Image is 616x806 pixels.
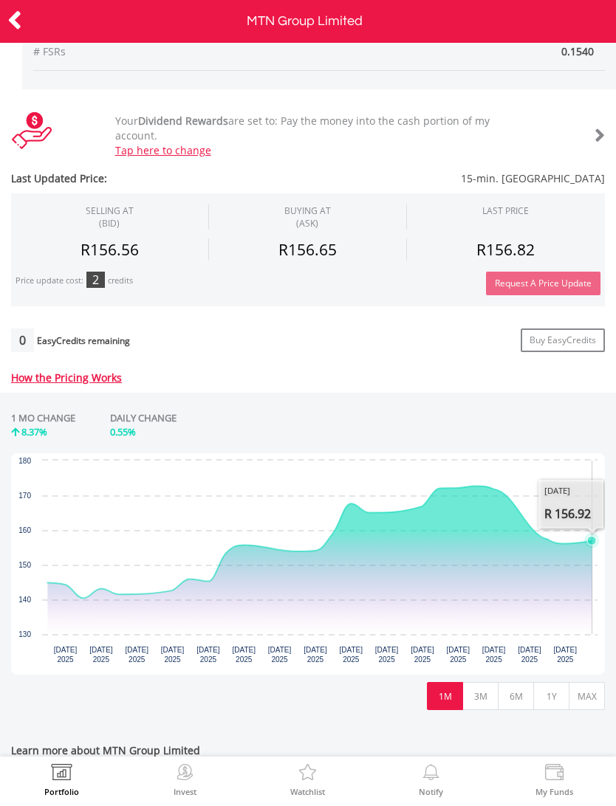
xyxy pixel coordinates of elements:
[104,114,514,158] div: Your are set to: Pay the money into the cash portion of my account.
[486,272,600,295] button: Request A Price Update
[420,764,442,785] img: View Notifications
[44,788,79,796] label: Portfolio
[11,328,34,352] div: 0
[554,646,578,664] text: [DATE] 2025
[411,646,434,664] text: [DATE] 2025
[521,328,605,352] a: Buy EasyCredits
[462,682,499,710] button: 3M
[86,217,134,230] span: (BID)
[11,743,605,769] span: Learn more about MTN Group Limited
[89,646,113,664] text: [DATE] 2025
[196,646,220,664] text: [DATE] 2025
[110,411,234,425] div: DAILY CHANGE
[543,764,566,785] img: View Funds
[284,217,331,230] span: (ASK)
[569,682,605,710] button: MAX
[18,492,31,500] text: 170
[11,453,605,675] div: Chart. Highcharts interactive chart.
[535,764,573,796] a: My Funds
[535,788,573,796] label: My Funds
[284,204,331,230] span: BUYING AT
[232,646,256,664] text: [DATE] 2025
[81,239,139,260] span: R156.56
[304,646,327,664] text: [DATE] 2025
[476,239,535,260] span: R156.82
[11,453,605,675] svg: Interactive chart
[115,143,211,157] a: Tap here to change
[533,682,569,710] button: 1Y
[16,275,83,286] div: Price update cost:
[482,646,506,664] text: [DATE] 2025
[11,171,259,186] span: Last Updated Price:
[86,272,105,288] div: 2
[427,682,463,710] button: 1M
[296,764,319,785] img: Watchlist
[125,646,148,664] text: [DATE] 2025
[18,596,31,604] text: 140
[278,239,337,260] span: R156.65
[268,646,292,664] text: [DATE] 2025
[86,204,134,230] div: SELLING AT
[518,646,541,664] text: [DATE] 2025
[50,764,73,785] img: View Portfolio
[375,646,399,664] text: [DATE] 2025
[54,646,78,664] text: [DATE] 2025
[319,44,605,59] span: 0.1540
[108,275,133,286] div: credits
[290,764,325,796] a: Watchlist
[482,204,529,217] div: LAST PRICE
[37,336,130,348] div: EasyCredits remaining
[18,457,31,465] text: 180
[11,411,75,425] div: 1 MO CHANGE
[44,764,79,796] a: Portfolio
[587,537,596,545] path: Wednesday, 20 Aug, 12:04:49.423, 156.92.
[290,788,325,796] label: Watchlist
[18,526,31,534] text: 160
[174,764,196,796] a: Invest
[498,682,534,710] button: 6M
[419,764,443,796] a: Notify
[259,171,605,186] span: 15-min. [GEOGRAPHIC_DATA]
[161,646,185,664] text: [DATE] 2025
[11,371,122,385] a: How the Pricing Works
[21,425,47,438] span: 8.37%
[138,114,228,128] b: Dividend Rewards
[447,646,470,664] text: [DATE] 2025
[18,630,31,638] text: 130
[18,561,31,569] text: 150
[33,44,319,59] span: # FSRs
[110,425,136,438] span: 0.55%
[174,764,196,785] img: Invest Now
[340,646,363,664] text: [DATE] 2025
[419,788,443,796] label: Notify
[174,788,196,796] label: Invest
